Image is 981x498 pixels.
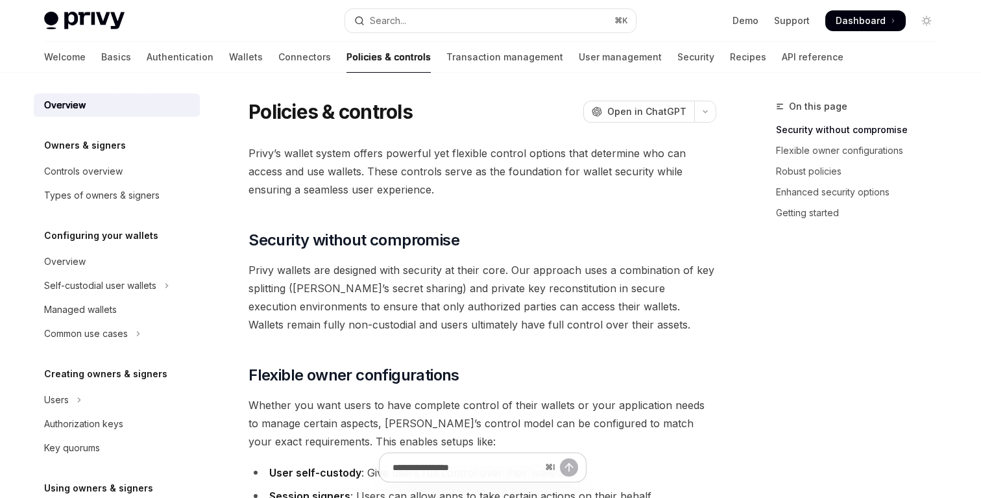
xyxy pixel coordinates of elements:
h5: Owners & signers [44,138,126,153]
a: Overview [34,93,200,117]
div: Controls overview [44,164,123,179]
a: Wallets [229,42,263,73]
button: Open search [345,9,636,32]
div: Key quorums [44,440,100,456]
button: Toggle Common use cases section [34,322,200,345]
button: Toggle dark mode [916,10,937,31]
button: Send message [560,458,578,477]
a: Types of owners & signers [34,184,200,207]
a: Welcome [44,42,86,73]
a: Overview [34,250,200,273]
a: Authorization keys [34,412,200,436]
span: Privy’s wallet system offers powerful yet flexible control options that determine who can access ... [248,144,716,199]
div: Search... [370,13,406,29]
a: Support [774,14,810,27]
div: Authorization keys [44,416,123,432]
div: Self-custodial user wallets [44,278,156,293]
a: User management [579,42,662,73]
a: Managed wallets [34,298,200,321]
a: Security [677,42,714,73]
h5: Using owners & signers [44,480,153,496]
a: Policies & controls [346,42,431,73]
span: Whether you want users to have complete control of their wallets or your application needs to man... [248,396,716,451]
div: Managed wallets [44,302,117,317]
span: ⌘ K [614,16,628,26]
a: Demo [733,14,758,27]
div: Overview [44,97,86,113]
span: Flexible owner configurations [248,365,459,386]
a: Flexible owner configurations [776,140,947,161]
a: API reference [782,42,843,73]
a: Key quorums [34,436,200,460]
span: Privy wallets are designed with security at their core. Our approach uses a combination of key sp... [248,261,716,334]
a: Authentication [147,42,213,73]
a: Security without compromise [776,119,947,140]
span: Security without compromise [248,230,459,251]
div: Types of owners & signers [44,188,160,203]
input: Ask a question... [393,453,540,482]
a: Transaction management [446,42,563,73]
span: Dashboard [836,14,886,27]
a: Getting started [776,203,947,223]
a: Recipes [730,42,766,73]
button: Toggle Users section [34,388,200,412]
div: Common use cases [44,326,128,342]
a: Connectors [278,42,331,73]
a: Controls overview [34,160,200,183]
div: Overview [44,254,86,269]
h1: Policies & controls [248,100,413,123]
h5: Creating owners & signers [44,366,167,382]
button: Open in ChatGPT [583,101,694,123]
a: Basics [101,42,131,73]
span: Open in ChatGPT [607,105,686,118]
a: Enhanced security options [776,182,947,203]
a: Robust policies [776,161,947,182]
span: On this page [789,99,847,114]
img: light logo [44,12,125,30]
button: Toggle Self-custodial user wallets section [34,274,200,297]
div: Users [44,392,69,408]
a: Dashboard [825,10,906,31]
h5: Configuring your wallets [44,228,158,243]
